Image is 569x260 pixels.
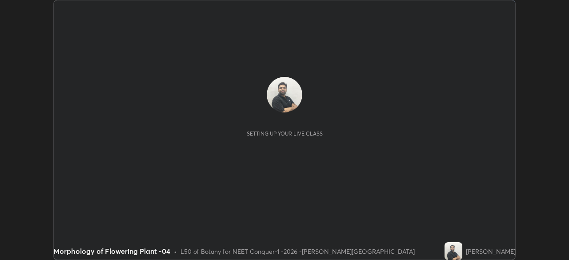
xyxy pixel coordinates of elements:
div: L50 of Botany for NEET Conquer-1 -2026 -[PERSON_NAME][GEOGRAPHIC_DATA] [180,247,415,256]
div: [PERSON_NAME] [466,247,516,256]
div: • [174,247,177,256]
div: Morphology of Flowering Plant -04 [53,246,170,256]
img: fcfddd3f18814954914cb8d37cd5bb09.jpg [445,242,462,260]
div: Setting up your live class [247,130,323,137]
img: fcfddd3f18814954914cb8d37cd5bb09.jpg [267,77,302,112]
